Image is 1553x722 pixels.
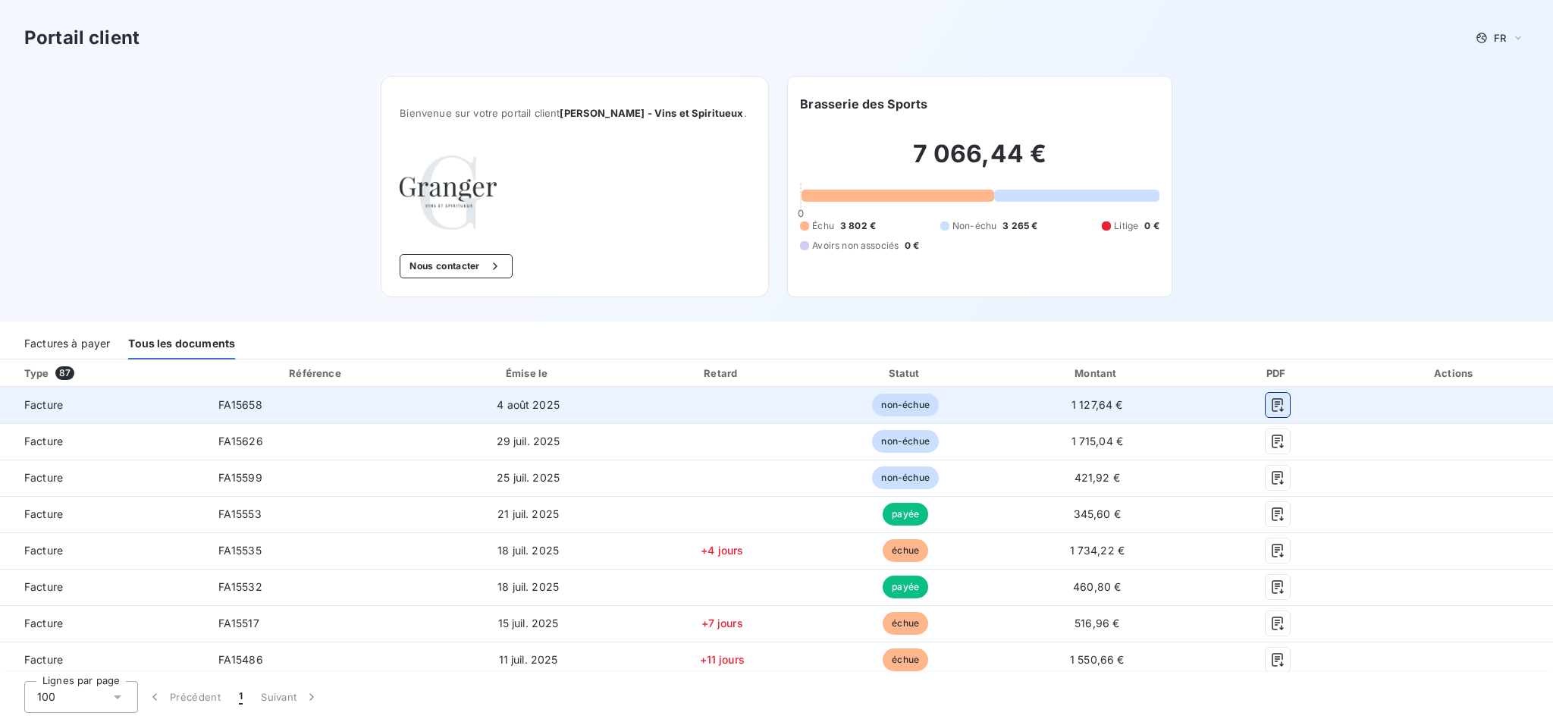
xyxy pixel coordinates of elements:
[883,612,928,635] span: échue
[883,503,928,526] span: payée
[1070,544,1125,557] span: 1 734,22 €
[12,616,194,631] span: Facture
[1144,219,1159,233] span: 0 €
[800,95,927,113] h6: Brasserie des Sports
[15,366,203,381] div: Type
[12,470,194,485] span: Facture
[218,544,262,557] span: FA15535
[218,617,259,629] span: FA15517
[12,434,194,449] span: Facture
[1201,366,1354,381] div: PDF
[1071,398,1123,411] span: 1 127,64 €
[800,139,1159,184] h2: 7 066,44 €
[840,219,876,233] span: 3 802 €
[701,617,743,629] span: +7 jours
[497,398,560,411] span: 4 août 2025
[430,366,626,381] div: Émise le
[999,366,1195,381] div: Montant
[12,579,194,595] span: Facture
[12,397,194,413] span: Facture
[883,539,928,562] span: échue
[1071,435,1124,447] span: 1 715,04 €
[239,689,243,705] span: 1
[497,471,560,484] span: 25 juil. 2025
[218,580,262,593] span: FA15532
[128,328,235,359] div: Tous les documents
[55,366,74,380] span: 87
[905,239,919,253] span: 0 €
[560,107,743,119] span: [PERSON_NAME] - Vins et Spiritueux
[24,328,110,359] div: Factures à payer
[632,366,812,381] div: Retard
[872,466,938,489] span: non-échue
[1075,471,1120,484] span: 421,92 €
[818,366,993,381] div: Statut
[218,507,262,520] span: FA15553
[497,580,559,593] span: 18 juil. 2025
[138,681,230,713] button: Précédent
[872,430,938,453] span: non-échue
[400,155,497,230] img: Company logo
[218,653,263,666] span: FA15486
[400,107,750,119] span: Bienvenue sur votre portail client .
[12,652,194,667] span: Facture
[872,394,938,416] span: non-échue
[812,239,899,253] span: Avoirs non associés
[218,435,263,447] span: FA15626
[1002,219,1037,233] span: 3 265 €
[812,219,834,233] span: Échu
[1114,219,1138,233] span: Litige
[1075,617,1119,629] span: 516,96 €
[218,471,262,484] span: FA15599
[24,24,140,52] h3: Portail client
[37,689,55,705] span: 100
[1073,580,1121,593] span: 460,80 €
[798,207,804,219] span: 0
[497,435,560,447] span: 29 juil. 2025
[701,544,743,557] span: +4 jours
[1494,32,1506,44] span: FR
[289,367,340,379] div: Référence
[218,398,262,411] span: FA15658
[497,544,559,557] span: 18 juil. 2025
[952,219,996,233] span: Non-échu
[883,648,928,671] span: échue
[1074,507,1121,520] span: 345,60 €
[12,507,194,522] span: Facture
[400,254,512,278] button: Nous contacter
[252,681,328,713] button: Suivant
[230,681,252,713] button: 1
[700,653,745,666] span: +11 jours
[1070,653,1125,666] span: 1 550,66 €
[497,507,559,520] span: 21 juil. 2025
[1360,366,1550,381] div: Actions
[12,543,194,558] span: Facture
[883,576,928,598] span: payée
[498,617,559,629] span: 15 juil. 2025
[499,653,558,666] span: 11 juil. 2025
